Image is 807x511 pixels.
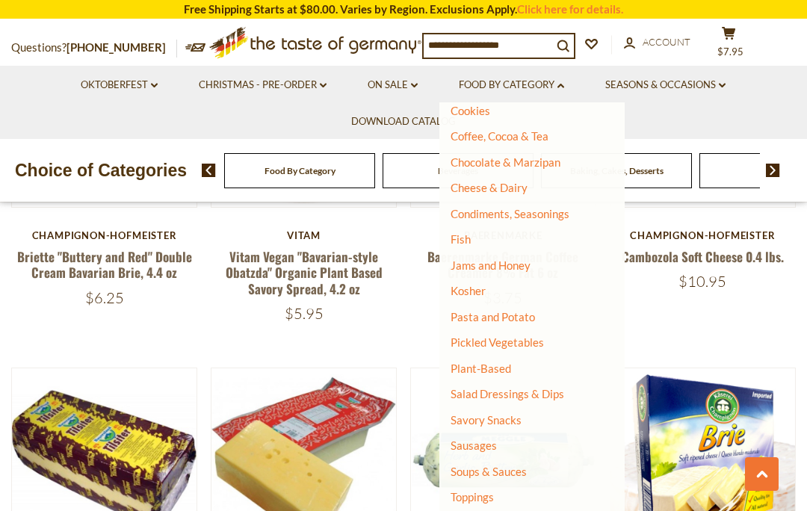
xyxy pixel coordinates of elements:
[265,165,336,176] a: Food By Category
[605,77,726,93] a: Seasons & Occasions
[451,335,544,349] a: Pickled Vegetables
[622,247,784,266] a: Cambozola Soft Cheese 0.4 lbs.
[427,247,578,282] a: Baerenmarke German Coffee Creamer 8% Fat 6 oz
[368,77,418,93] a: On Sale
[451,362,511,375] a: Plant-Based
[451,232,471,246] a: Fish
[451,413,522,427] a: Savory Snacks
[451,387,564,400] a: Salad Dressings & Dips
[517,2,623,16] a: Click here for details.
[451,181,528,194] a: Cheese & Dairy
[451,439,497,452] a: Sausages
[766,164,780,177] img: next arrow
[410,229,596,241] div: Baerenmarke
[451,207,569,220] a: Condiments, Seasonings
[17,247,192,282] a: Briette "Buttery and Red" Double Cream Bavarian Brie, 4.4 oz
[11,229,197,241] div: Champignon-Hofmeister
[226,247,383,298] a: Vitam Vegan "Bavarian-style Obatzda" Organic Plant Based Savory Spread, 4.2 oz
[451,258,531,272] a: Jams and Honey
[81,77,158,93] a: Oktoberfest
[624,34,690,51] a: Account
[451,310,535,323] a: Pasta and Potato
[451,465,527,478] a: Soups & Sauces
[211,229,397,241] div: Vitam
[351,114,456,130] a: Download Catalog
[85,288,124,307] span: $6.25
[451,490,494,504] a: Toppings
[706,26,751,64] button: $7.95
[451,155,560,169] a: Chocolate & Marzipan
[438,165,478,176] a: Beverages
[67,40,166,54] a: [PHONE_NUMBER]
[451,129,548,143] a: Coffee, Cocoa & Tea
[11,38,177,58] p: Questions?
[202,164,216,177] img: previous arrow
[459,77,564,93] a: Food By Category
[610,229,796,241] div: Champignon-Hofmeister
[285,304,324,323] span: $5.95
[451,284,486,297] a: Kosher
[199,77,327,93] a: Christmas - PRE-ORDER
[643,36,690,48] span: Account
[678,272,726,291] span: $10.95
[451,104,490,117] a: Cookies
[717,46,743,58] span: $7.95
